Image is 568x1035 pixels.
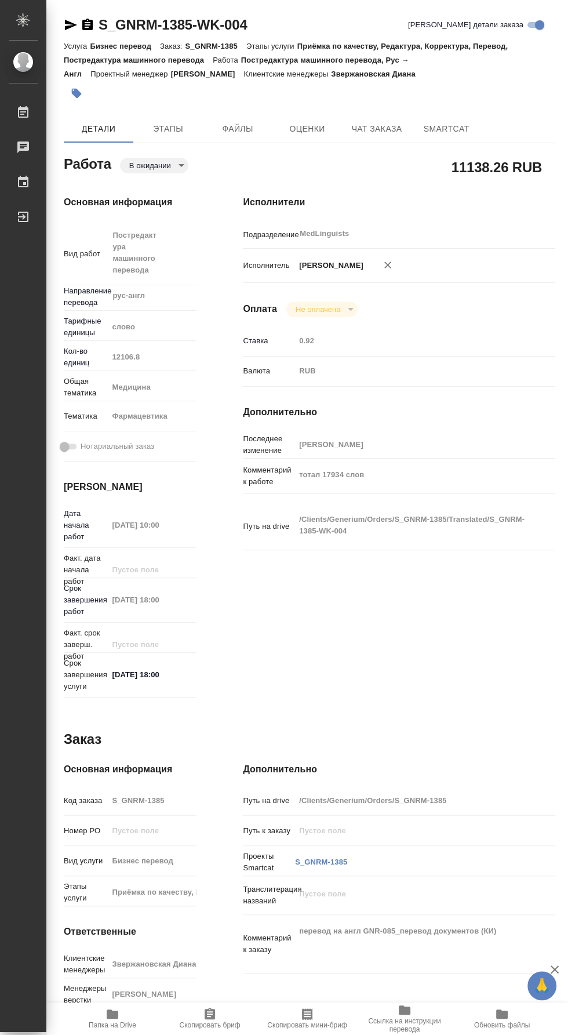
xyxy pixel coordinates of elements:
p: Общая тематика [64,376,108,399]
button: Скопировать бриф [161,1003,258,1035]
p: [PERSON_NAME] [295,260,363,271]
input: Пустое поле [108,956,196,972]
p: Подразделение [243,229,295,241]
p: Направление перевода [64,285,108,308]
textarea: тотал 17934 слов [295,465,529,485]
p: Этапы услуги [246,42,297,50]
button: Папка на Drive [64,1003,161,1035]
p: Услуга [64,42,90,50]
span: Скопировать мини-бриф [267,1021,347,1029]
input: Пустое поле [108,561,196,578]
h4: Ответственные [64,925,196,939]
input: Пустое поле [108,591,196,608]
button: В ожидании [126,161,174,170]
textarea: перевод на англ GNR-085_перевод документов (КИ) [295,921,529,964]
p: Проекты Smartcat [243,851,295,874]
p: Тарифные единицы [64,315,108,339]
div: Фармацевтика [108,406,213,426]
button: Не оплачена [292,304,344,314]
span: Скопировать бриф [179,1021,240,1029]
h2: 11138.26 RUB [452,157,542,177]
p: Комментарий к заказу [243,932,295,956]
p: Этапы услуги [64,881,108,904]
span: Этапы [140,122,196,136]
span: [PERSON_NAME] детали заказа [408,19,523,31]
textarea: /Clients/Generium/Orders/S_GNRM-1385/Translated/S_GNRM-1385-WK-004 [295,510,529,541]
button: Добавить тэг [64,81,89,106]
span: Файлы [210,122,265,136]
input: Пустое поле [295,332,529,349]
p: Бизнес перевод [90,42,160,50]
span: Детали [71,122,126,136]
h4: [PERSON_NAME] [64,480,196,494]
button: Скопировать ссылку для ЯМессенджера [64,18,78,32]
button: 🙏 [527,971,556,1000]
p: Кол-во единиц [64,346,108,369]
button: Ссылка на инструкции перевода [356,1003,453,1035]
input: Пустое поле [295,792,529,809]
div: В ожидании [286,302,358,317]
p: Клиентские менеджеры [64,953,108,976]
div: RUB [295,361,529,381]
p: Тематика [64,411,108,422]
p: Проектный менеджер [90,70,170,78]
span: Чат заказа [349,122,405,136]
p: Вид работ [64,248,108,260]
input: Пустое поле [108,517,196,533]
input: Пустое поле [295,436,529,453]
input: Пустое поле [108,792,196,809]
a: S_GNRM-1385-WK-004 [99,17,247,32]
p: Путь на drive [243,521,295,532]
span: 🙏 [532,974,552,998]
h4: Дополнительно [243,762,555,776]
input: Пустое поле [295,822,529,839]
a: S_GNRM-1385 [295,858,347,866]
p: Вид услуги [64,855,108,867]
p: Факт. дата начала работ [64,553,108,587]
h4: Основная информация [64,195,196,209]
p: S_GNRM-1385 [185,42,246,50]
p: Транслитерация названий [243,884,295,907]
p: Путь на drive [243,795,295,807]
p: [PERSON_NAME] [171,70,244,78]
span: Обновить файлы [474,1021,530,1029]
button: Удалить исполнителя [375,252,400,278]
p: Путь к заказу [243,825,295,837]
p: Факт. срок заверш. работ [64,627,108,662]
p: Клиентские менеджеры [244,70,332,78]
h4: Дополнительно [243,405,555,419]
input: Пустое поле [108,348,196,365]
div: В ожидании [120,158,188,173]
p: Валюта [243,365,295,377]
p: Исполнитель [243,260,295,271]
p: Комментарий к работе [243,464,295,488]
p: Звержановская Диана [331,70,424,78]
p: Код заказа [64,795,108,807]
p: Менеджеры верстки [64,983,108,1006]
p: Работа [213,56,241,64]
button: Скопировать ссылку [81,18,94,32]
input: Пустое поле [108,884,196,900]
p: Срок завершения услуги [64,658,108,692]
h4: Исполнители [243,195,555,209]
div: слово [108,317,213,337]
p: Дата начала работ [64,508,108,543]
h4: Основная информация [64,762,196,776]
h2: Заказ [64,730,101,749]
input: Пустое поле [108,822,196,839]
p: Последнее изменение [243,433,295,456]
input: Пустое поле [108,636,196,653]
span: Нотариальный заказ [81,441,154,452]
span: Ссылка на инструкции перевода [363,1017,446,1033]
span: Оценки [279,122,335,136]
div: Медицина [108,377,213,397]
input: ✎ Введи что-нибудь [108,666,196,683]
input: Пустое поле [108,986,196,1003]
input: Пустое поле [108,852,196,869]
p: Срок завершения работ [64,583,108,618]
p: Заказ: [160,42,185,50]
p: Номер РО [64,825,108,837]
p: Ставка [243,335,295,347]
h2: Работа [64,152,111,173]
span: Папка на Drive [89,1021,136,1029]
